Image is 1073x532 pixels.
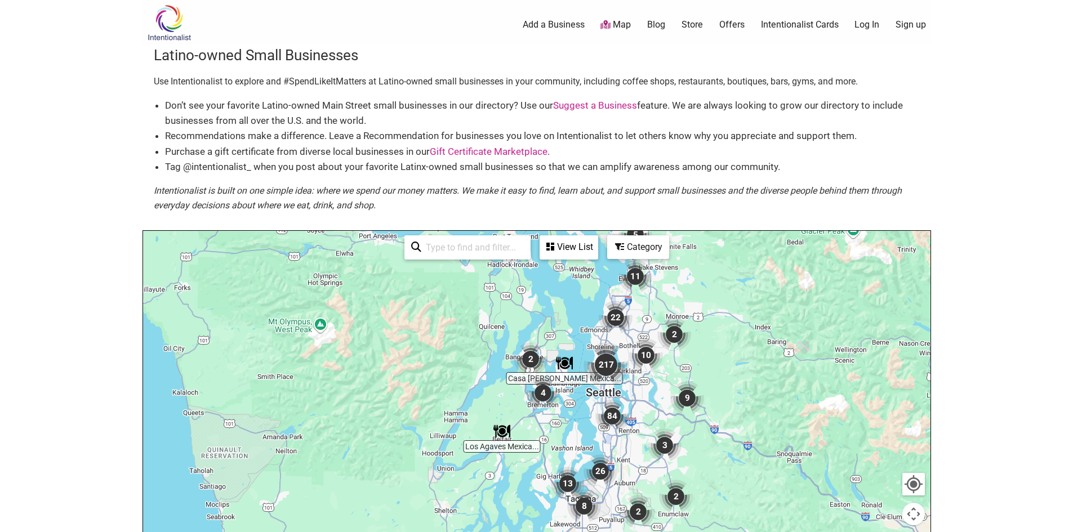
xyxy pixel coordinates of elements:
[607,235,669,259] div: Filter by category
[761,19,839,31] a: Intentionalist Cards
[421,236,524,258] input: Type to find and filter...
[591,395,634,437] div: 84
[522,372,564,414] div: 4
[143,5,196,41] img: Intentionalist
[896,19,926,31] a: Sign up
[854,19,879,31] a: Log In
[719,19,745,31] a: Offers
[647,19,665,31] a: Blog
[563,485,605,527] div: 8
[608,236,668,258] div: Category
[682,19,703,31] a: Store
[614,213,657,256] div: 5
[154,45,920,65] h3: Latino-owned Small Businesses
[625,334,667,377] div: 10
[154,185,902,211] em: Intentionalist is built on one simple idea: where we spend our money matters. We make it easy to ...
[165,98,920,128] li: Don’t see your favorite Latino-owned Main Street small businesses in our directory? Use our featu...
[579,450,622,493] div: 26
[666,377,709,419] div: 9
[643,424,686,467] div: 3
[165,144,920,159] li: Purchase a gift certificate from diverse local businesses in our .
[902,503,925,525] button: Map camera controls
[165,128,920,144] li: Recommendations make a difference. Leave a Recommendation for businesses you love on Intentionali...
[594,296,637,339] div: 22
[154,74,920,89] p: Use Intentionalist to explore and #SpendLikeItMatters at Latino-owned small businesses in your co...
[551,350,577,376] div: Casa Rojas Mexican Restaurant & Cantina
[509,338,552,381] div: 2
[430,146,547,157] a: Gift Certificate Marketplace
[546,462,589,505] div: 13
[655,475,697,518] div: 2
[541,236,597,258] div: View List
[902,473,925,495] button: Your Location
[523,19,585,31] a: Add a Business
[600,19,631,32] a: Map
[404,235,531,260] div: Type to search and filter
[579,338,633,392] div: 217
[614,255,657,298] div: 11
[165,159,920,175] li: Tag @intentionalist_ when you post about your favorite Latinx-owned small businesses so that we c...
[653,313,696,356] div: 2
[489,418,515,444] div: Los Agaves Mexican Restaurant
[540,235,598,260] div: See a list of the visible businesses
[553,100,637,111] a: Suggest a Business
